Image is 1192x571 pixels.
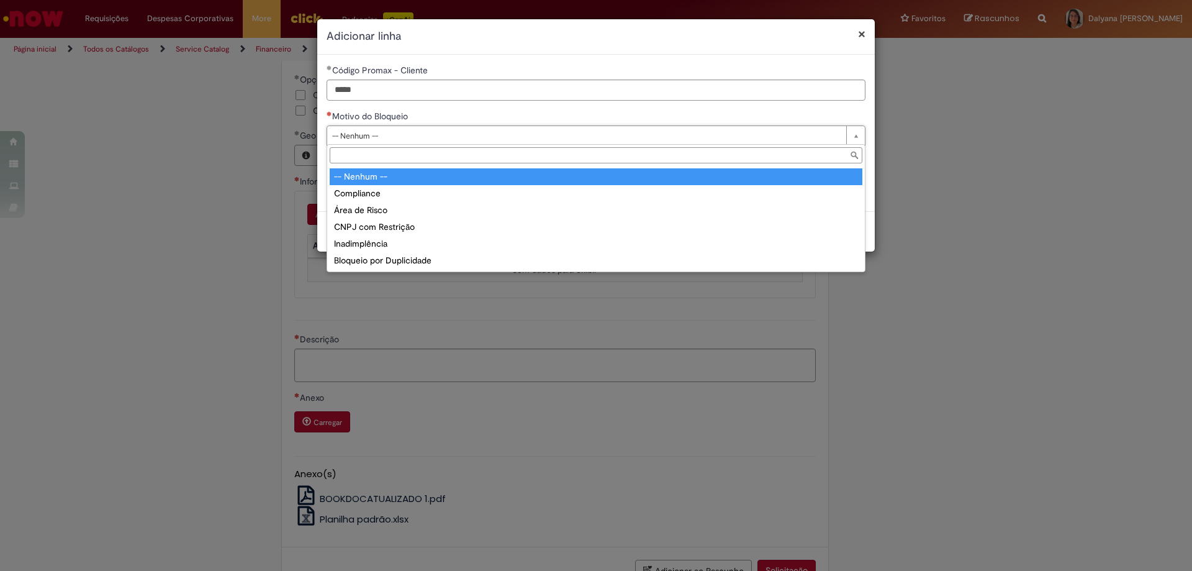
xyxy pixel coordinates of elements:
div: -- Nenhum -- [330,168,862,185]
div: CNPJ com Restrição [330,219,862,235]
div: Compliance [330,185,862,202]
div: Bloqueio por Duplicidade [330,252,862,269]
ul: Motivo do Bloqueio [327,166,865,272]
div: Área de Risco [330,202,862,219]
div: Inadimplência [330,235,862,252]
